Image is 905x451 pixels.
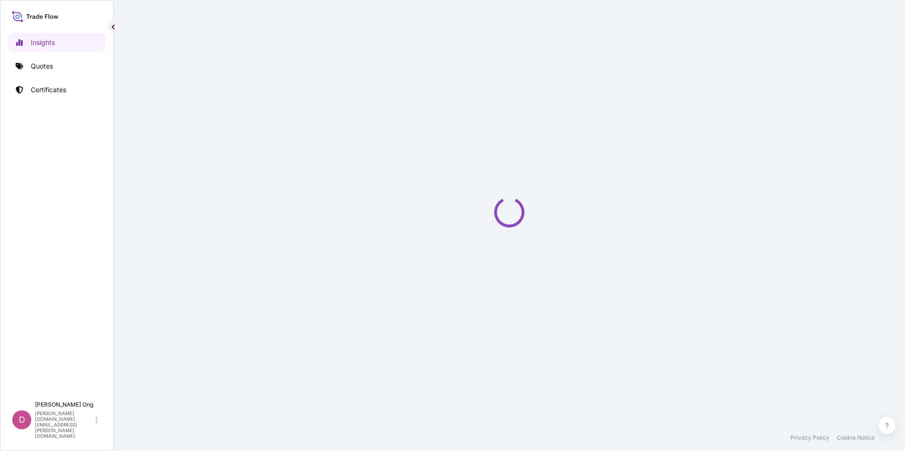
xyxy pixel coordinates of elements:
a: Certificates [8,80,106,99]
p: Certificates [31,85,66,95]
span: D [19,415,25,425]
a: Privacy Policy [790,434,829,442]
a: Insights [8,33,106,52]
a: Quotes [8,57,106,76]
a: Cookie Notice [837,434,875,442]
p: [PERSON_NAME] Ong [35,401,94,408]
p: Quotes [31,61,53,71]
p: Insights [31,38,55,47]
p: [PERSON_NAME][DOMAIN_NAME][EMAIL_ADDRESS][PERSON_NAME][DOMAIN_NAME] [35,410,94,439]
